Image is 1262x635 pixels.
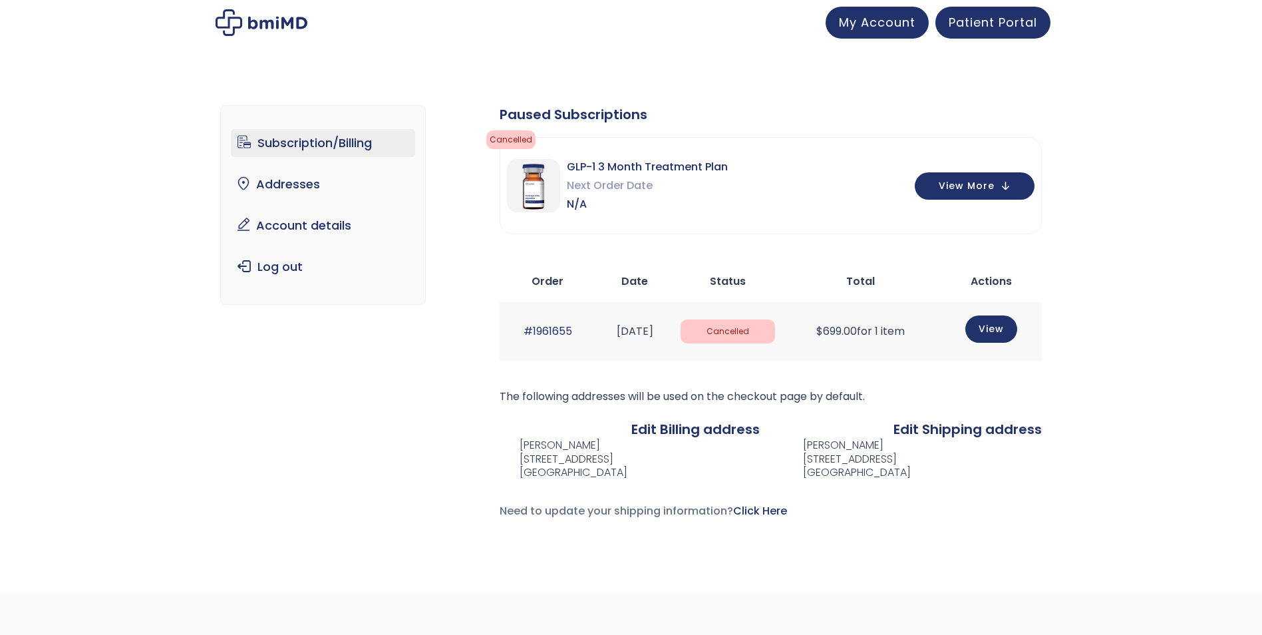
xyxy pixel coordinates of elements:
[231,129,415,157] a: Subscription/Billing
[486,130,536,149] span: cancelled
[231,253,415,281] a: Log out
[567,158,728,176] span: GLP-1 3 Month Treatment Plan
[532,274,563,289] span: Order
[893,420,1042,439] a: Edit Shipping address
[915,172,1034,200] button: View More
[939,182,995,190] span: View More
[949,14,1037,31] span: Patient Portal
[621,274,648,289] span: Date
[782,439,911,480] address: [PERSON_NAME] [STREET_ADDRESS] [GEOGRAPHIC_DATA]
[681,319,775,344] span: Cancelled
[220,105,426,305] nav: Account pages
[816,323,823,339] span: $
[631,420,760,439] a: Edit Billing address
[826,7,929,39] a: My Account
[524,323,572,339] a: #1961655
[935,7,1050,39] a: Patient Portal
[500,387,1042,406] p: The following addresses will be used on the checkout page by default.
[816,323,857,339] span: 699.00
[965,316,1017,343] a: View
[971,274,1012,289] span: Actions
[216,9,307,36] img: My account
[500,439,627,480] address: [PERSON_NAME] [STREET_ADDRESS] [GEOGRAPHIC_DATA]
[710,274,746,289] span: Status
[231,212,415,240] a: Account details
[500,503,787,519] span: Need to update your shipping information?
[507,159,560,212] img: GLP-1 3 Month Treatment Plan
[617,323,653,339] time: [DATE]
[782,302,940,360] td: for 1 item
[839,14,915,31] span: My Account
[846,274,875,289] span: Total
[733,503,787,519] a: Click Here
[567,176,728,195] span: Next Order Date
[500,105,1042,124] div: Paused Subscriptions
[567,195,728,214] span: N/A
[231,170,415,198] a: Addresses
